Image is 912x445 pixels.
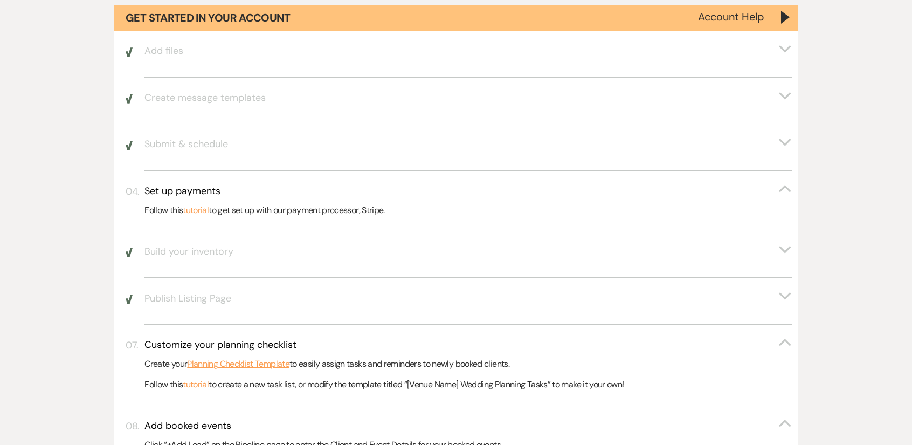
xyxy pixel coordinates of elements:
[144,357,791,371] p: Create your to easily assign tasks and reminders to newly booked clients.
[144,138,791,151] button: Submit & schedule
[144,184,791,198] button: Set up payments
[144,245,791,258] button: Build your inventory
[144,184,220,198] h3: Set up payments
[144,419,231,433] h3: Add booked events
[144,338,296,352] h3: Customize your planning checklist
[144,91,266,105] h3: Create message templates
[183,203,209,217] a: tutorial
[187,357,289,371] a: Planning Checklist Template
[144,292,231,305] h3: Publish Listing Page
[144,378,791,392] p: Follow this to create a new task list, or modify the template titled “[Venue Name] Wedding Planni...
[144,91,791,105] button: Create message templates
[144,138,228,151] h3: Submit & schedule
[144,338,791,352] button: Customize your planning checklist
[126,10,291,25] h1: Get Started in Your Account
[144,203,791,217] p: Follow this to get set up with our payment processor, Stripe.
[698,11,764,22] button: Account Help
[144,44,183,58] h3: Add files
[183,378,209,392] a: tutorial
[144,245,233,258] h3: Build your inventory
[144,292,791,305] button: Publish Listing Page
[144,419,791,433] button: Add booked events
[144,44,791,58] button: Add files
